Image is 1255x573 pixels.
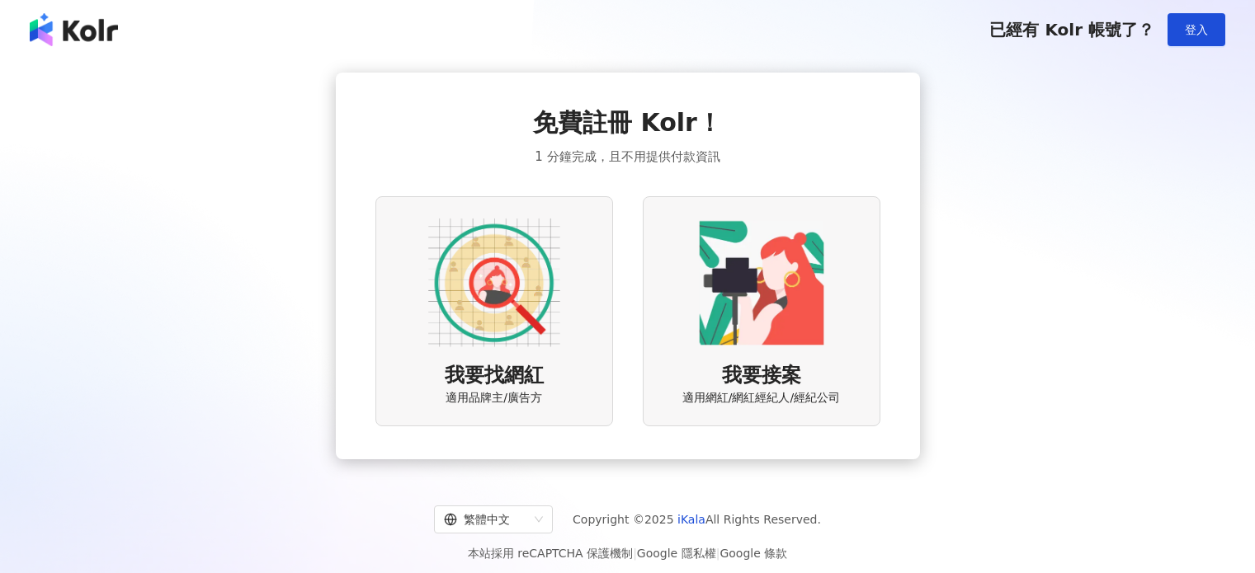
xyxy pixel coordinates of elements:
img: KOL identity option [696,217,828,349]
span: | [633,547,637,560]
span: 我要接案 [722,362,801,390]
img: logo [30,13,118,46]
span: 我要找網紅 [445,362,544,390]
a: Google 條款 [720,547,787,560]
img: AD identity option [428,217,560,349]
button: 登入 [1168,13,1225,46]
span: 1 分鐘完成，且不用提供付款資訊 [535,147,720,167]
span: 免費註冊 Kolr！ [533,106,722,140]
span: 登入 [1185,23,1208,36]
span: 本站採用 reCAPTCHA 保護機制 [468,543,787,563]
div: 繁體中文 [444,506,528,533]
a: Google 隱私權 [637,547,716,560]
a: iKala [677,513,705,526]
span: 已經有 Kolr 帳號了？ [989,20,1154,40]
span: | [716,547,720,560]
span: Copyright © 2025 All Rights Reserved. [573,510,821,529]
span: 適用品牌主/廣告方 [446,390,542,406]
span: 適用網紅/網紅經紀人/經紀公司 [682,390,840,406]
